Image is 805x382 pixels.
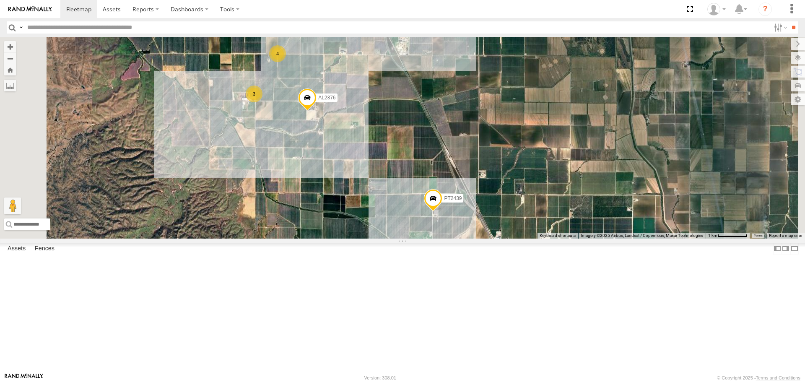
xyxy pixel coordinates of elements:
[540,233,576,239] button: Keyboard shortcuts
[791,94,805,105] label: Map Settings
[790,243,799,255] label: Hide Summary Table
[773,243,782,255] label: Dock Summary Table to the Left
[3,243,30,255] label: Assets
[18,21,24,34] label: Search Query
[4,80,16,91] label: Measure
[444,195,462,201] span: PT2439
[756,375,800,380] a: Terms and Conditions
[706,233,750,239] button: Map Scale: 1 km per 67 pixels
[4,41,16,52] button: Zoom in
[4,64,16,75] button: Zoom Home
[704,3,729,16] div: David Lowrie
[5,374,43,382] a: Visit our Website
[8,6,52,12] img: rand-logo.svg
[364,375,396,380] div: Version: 308.01
[754,234,763,237] a: Terms (opens in new tab)
[318,95,335,101] span: AL2376
[31,243,59,255] label: Fences
[769,233,802,238] a: Report a map error
[708,233,717,238] span: 1 km
[4,52,16,64] button: Zoom out
[4,197,21,214] button: Drag Pegman onto the map to open Street View
[269,45,286,62] div: 4
[717,375,800,380] div: © Copyright 2025 -
[771,21,789,34] label: Search Filter Options
[782,243,790,255] label: Dock Summary Table to the Right
[758,3,772,16] i: ?
[581,233,703,238] span: Imagery ©2025 Airbus, Landsat / Copernicus, Maxar Technologies
[246,86,262,102] div: 3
